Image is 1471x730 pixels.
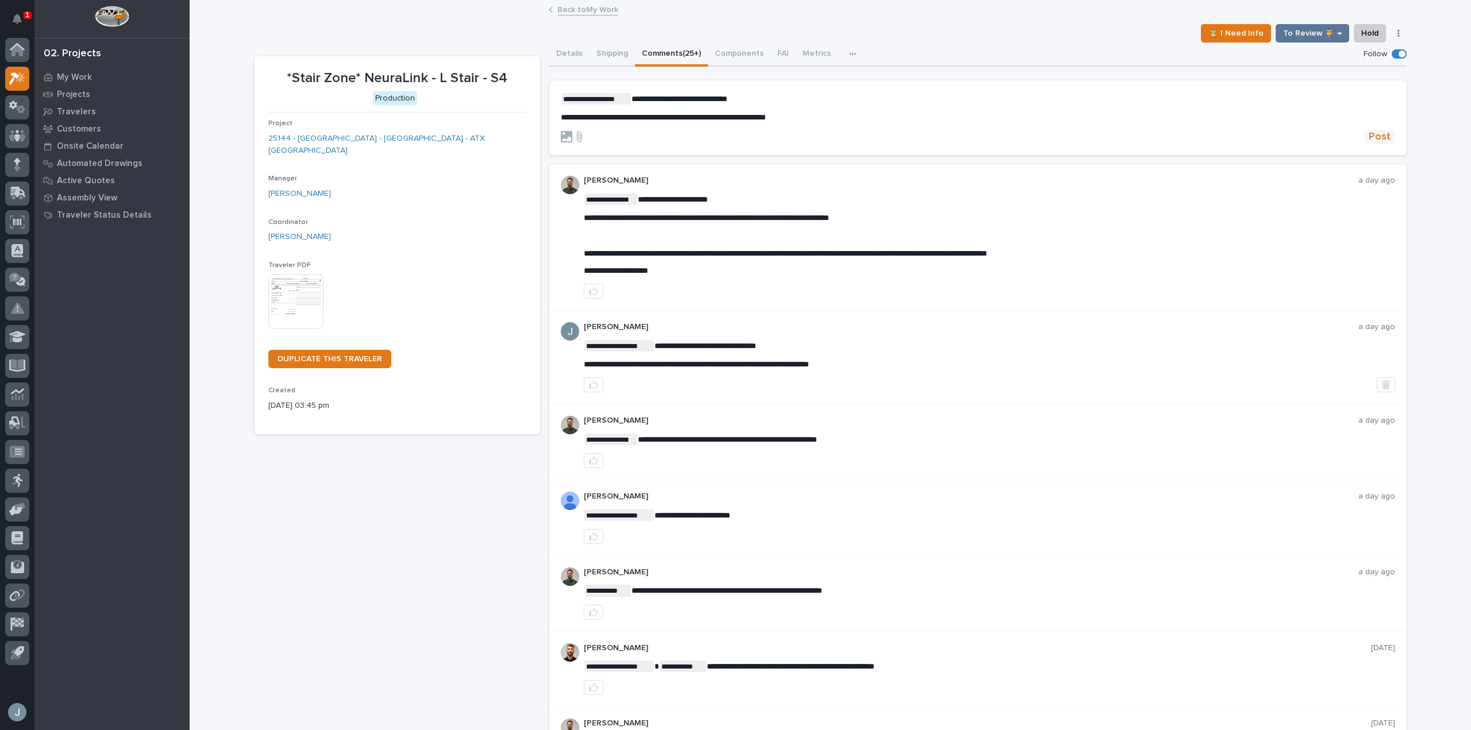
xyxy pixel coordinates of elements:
[268,231,331,243] a: [PERSON_NAME]
[561,492,579,510] img: AOh14GjpcA6ydKGAvwfezp8OhN30Q3_1BHk5lQOeczEvCIoEuGETHm2tT-JUDAHyqffuBe4ae2BInEDZwLlH3tcCd_oYlV_i4...
[268,400,526,412] p: [DATE] 03:45 pm
[34,120,190,137] a: Customers
[584,416,1358,426] p: [PERSON_NAME]
[57,193,117,203] p: Assembly View
[268,188,331,200] a: [PERSON_NAME]
[34,172,190,189] a: Active Quotes
[1369,130,1391,144] span: Post
[34,86,190,103] a: Projects
[1201,24,1271,43] button: ⏳ I Need Info
[561,416,579,434] img: AATXAJw4slNr5ea0WduZQVIpKGhdapBAGQ9xVsOeEvl5=s96-c
[584,719,1371,728] p: [PERSON_NAME]
[1364,49,1387,59] p: Follow
[5,7,29,31] button: Notifications
[57,210,152,221] p: Traveler Status Details
[584,176,1358,186] p: [PERSON_NAME]
[57,141,124,152] p: Onsite Calendar
[268,175,297,182] span: Manager
[34,68,190,86] a: My Work
[268,70,526,87] p: *Stair Zone* NeuraLink - L Stair - S4
[584,453,603,468] button: like this post
[268,262,311,269] span: Traveler PDF
[57,72,92,83] p: My Work
[25,11,29,19] p: 1
[771,43,796,67] button: FAI
[1358,492,1395,501] p: a day ago
[57,90,90,100] p: Projects
[584,492,1358,501] p: [PERSON_NAME]
[34,206,190,223] a: Traveler Status Details
[57,159,143,169] p: Automated Drawings
[1364,130,1395,144] button: Post
[584,605,603,620] button: like this post
[95,6,129,27] img: Workspace Logo
[1283,26,1342,40] span: To Review 👨‍🏭 →
[584,680,603,695] button: like this post
[590,43,635,67] button: Shipping
[1361,26,1378,40] span: Hold
[1354,24,1386,43] button: Hold
[708,43,771,67] button: Components
[34,103,190,120] a: Travelers
[1276,24,1349,43] button: To Review 👨‍🏭 →
[584,322,1358,332] p: [PERSON_NAME]
[584,567,1358,577] p: [PERSON_NAME]
[1358,567,1395,577] p: a day ago
[268,120,292,127] span: Project
[34,189,190,206] a: Assembly View
[561,176,579,194] img: AATXAJw4slNr5ea0WduZQVIpKGhdapBAGQ9xVsOeEvl5=s96-c
[584,377,603,392] button: like this post
[34,137,190,155] a: Onsite Calendar
[1358,176,1395,186] p: a day ago
[1377,377,1395,392] button: Delete post
[584,529,603,544] button: like this post
[1358,416,1395,426] p: a day ago
[268,350,391,368] a: DUPLICATE THIS TRAVELER
[1208,26,1264,40] span: ⏳ I Need Info
[5,700,29,724] button: users-avatar
[561,322,579,341] img: ACg8ocIJHU6JEmo4GV-3KL6HuSvSpWhSGqG5DdxF6tKpN6m2=s96-c
[1371,719,1395,728] p: [DATE]
[373,91,417,106] div: Production
[34,155,190,172] a: Automated Drawings
[44,48,101,60] div: 02. Projects
[1358,322,1395,332] p: a day ago
[268,387,295,394] span: Created
[278,355,382,363] span: DUPLICATE THIS TRAVELER
[584,284,603,299] button: like this post
[57,176,115,186] p: Active Quotes
[584,643,1371,653] p: [PERSON_NAME]
[57,107,96,117] p: Travelers
[635,43,708,67] button: Comments (25+)
[549,43,590,67] button: Details
[557,2,618,16] a: Back toMy Work
[14,14,29,32] div: Notifications1
[796,43,838,67] button: Metrics
[1371,643,1395,653] p: [DATE]
[561,643,579,662] img: AGNmyxaji213nCK4JzPdPN3H3CMBhXDSA2tJ_sy3UIa5=s96-c
[57,124,101,134] p: Customers
[268,219,308,226] span: Coordinator
[268,133,526,157] a: 25144 - [GEOGRAPHIC_DATA] - [GEOGRAPHIC_DATA] - ATX [GEOGRAPHIC_DATA]
[561,567,579,586] img: AATXAJw4slNr5ea0WduZQVIpKGhdapBAGQ9xVsOeEvl5=s96-c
